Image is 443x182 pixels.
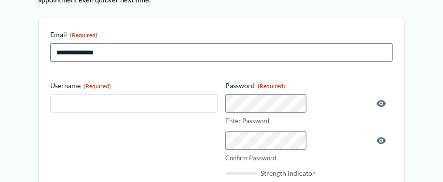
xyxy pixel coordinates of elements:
[258,82,285,90] span: (Required)
[225,170,393,177] div: Strength indicator
[375,98,387,109] button: Show Password
[50,81,218,91] label: Username
[70,31,97,39] span: (Required)
[225,81,285,91] legend: Password
[225,154,393,163] label: Confirm Password
[375,135,387,146] button: Show Password
[50,30,393,39] label: Email
[225,117,393,126] label: Enter Password
[83,82,111,90] span: (Required)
